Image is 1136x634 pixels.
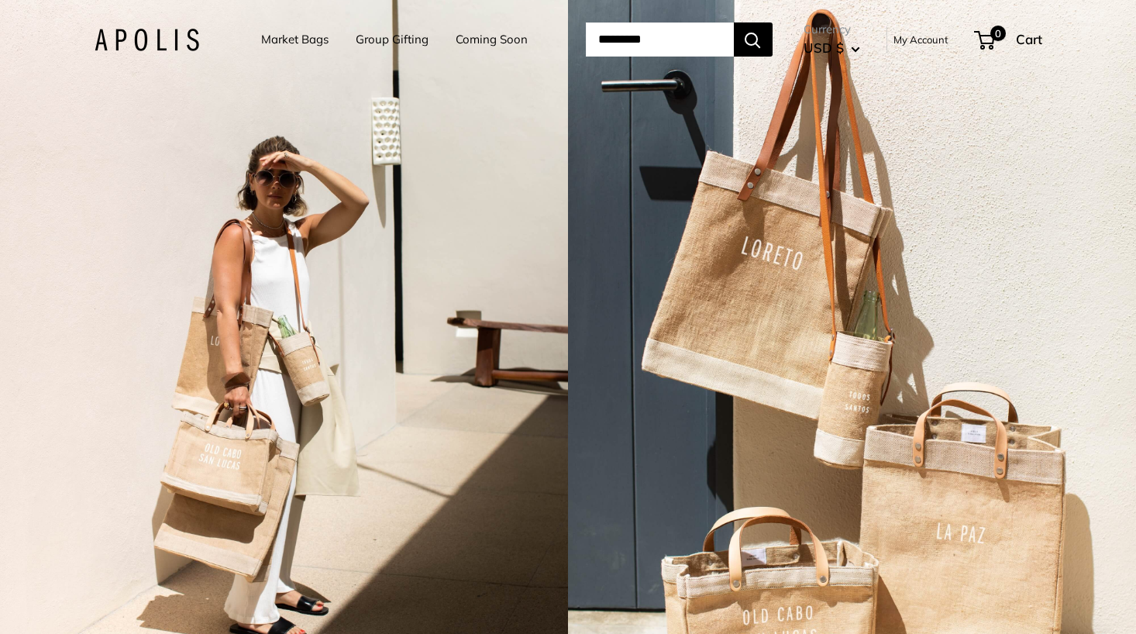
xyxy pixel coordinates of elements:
[1016,31,1042,47] span: Cart
[356,29,429,50] a: Group Gifting
[804,19,860,40] span: Currency
[734,22,773,57] button: Search
[990,26,1005,41] span: 0
[95,29,199,51] img: Apolis
[804,40,844,56] span: USD $
[586,22,734,57] input: Search...
[804,36,860,60] button: USD $
[976,27,1042,52] a: 0 Cart
[893,30,948,49] a: My Account
[456,29,528,50] a: Coming Soon
[261,29,329,50] a: Market Bags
